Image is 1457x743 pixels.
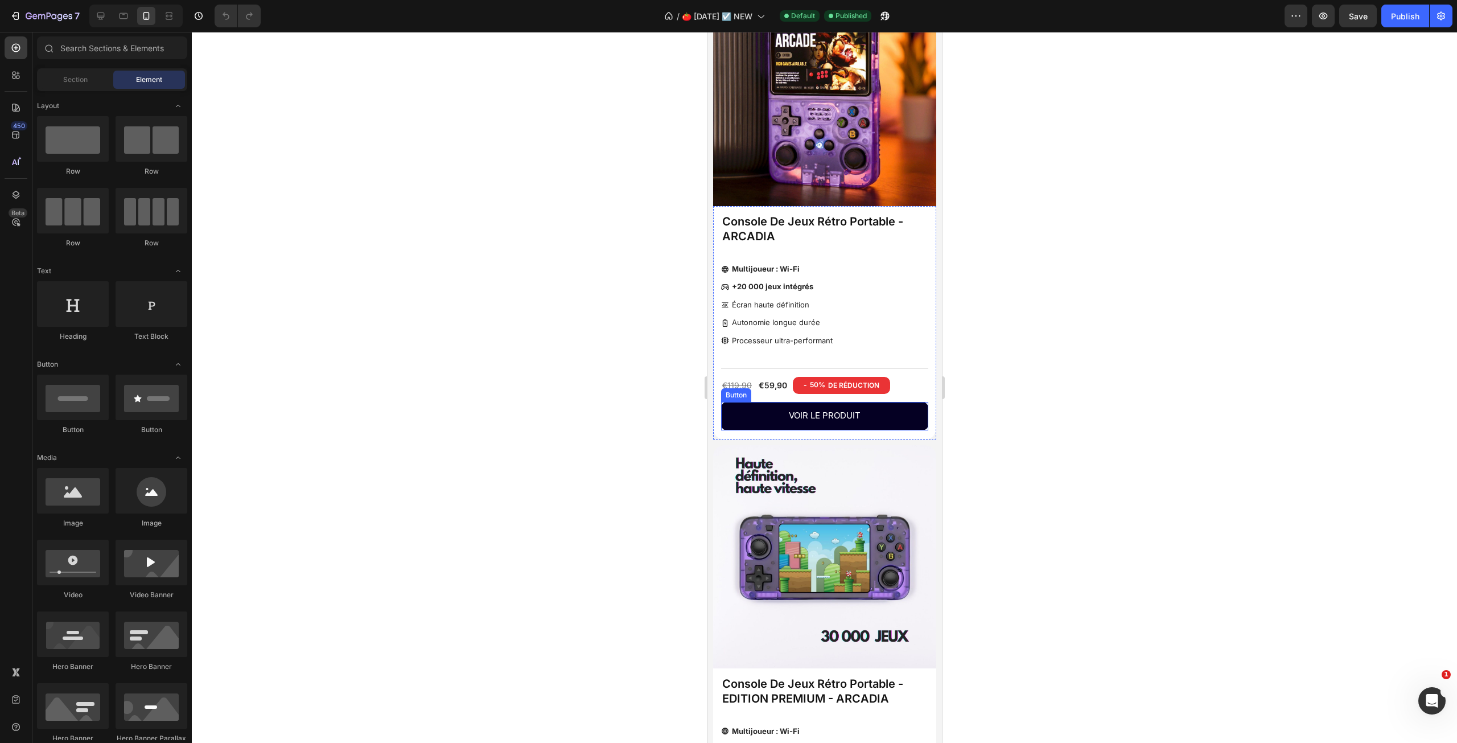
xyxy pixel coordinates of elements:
div: Beta [9,208,27,217]
button: Save [1339,5,1377,27]
div: Row [37,238,109,248]
div: Hero Banner [116,662,187,672]
div: - [94,347,101,360]
h1: Console De Jeux Rétro Portable - EDITION PREMIUM - ARCADIA [14,643,221,675]
div: Button [116,425,187,435]
span: Published [835,11,867,21]
div: Image [37,518,109,528]
a: Console De Jeux Rétro Portable - EDITION PREMIUM - ARCADIA [6,413,229,637]
strong: +20 000 jeux intégrés [24,250,106,259]
iframe: Intercom live chat [1418,687,1446,715]
span: Layout [37,101,59,111]
p: Autonomie longue durée [24,284,125,297]
div: €119,90 [14,347,46,360]
p: 7 [75,9,80,23]
span: Section [63,75,88,85]
span: Button [37,359,58,370]
div: €59,90 [50,347,81,360]
p: Écran haute définition [24,266,125,280]
p: Processeur ultra-performant [24,302,125,315]
span: Element [136,75,162,85]
div: Row [116,238,187,248]
div: Button [37,425,109,435]
span: 🍅 [DATE] ☑️ NEW [682,10,752,22]
div: Video Banner [116,590,187,600]
span: Toggle open [169,449,187,467]
div: Button [16,358,42,368]
div: DE Réduction [119,347,174,360]
div: Video [37,590,109,600]
button: Publish [1381,5,1429,27]
span: Save [1349,11,1368,21]
button: 7 [5,5,85,27]
div: Image [116,518,187,528]
span: Toggle open [169,97,187,115]
span: Default [791,11,815,21]
strong: Multijoueur : Wi-Fi [24,232,92,241]
div: Undo/Redo [215,5,261,27]
span: 1 [1442,670,1451,679]
input: Search Sections & Elements [37,36,187,59]
span: Text [37,266,51,276]
div: Row [116,166,187,176]
h1: Console De Jeux Rétro Portable - ARCADIA [14,181,221,213]
div: Heading [37,331,109,342]
div: 450 [11,121,27,130]
iframe: Design area [707,32,942,743]
span: Toggle open [169,355,187,373]
span: Toggle open [169,262,187,280]
div: Publish [1391,10,1419,22]
strong: Multijoueur : Wi-Fi [24,695,92,704]
span: Media [37,453,57,463]
span: / [677,10,680,22]
div: Row [37,166,109,176]
p: Voir le produit [81,377,153,391]
div: Text Block [116,331,187,342]
div: Hero Banner [37,662,109,672]
a: Voir le produit [14,370,221,399]
div: 50% [101,347,119,359]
